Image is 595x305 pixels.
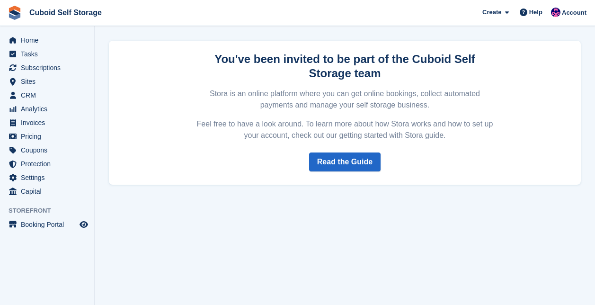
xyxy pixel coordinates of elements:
[214,53,475,80] strong: You've been invited to be part of the Cuboid Self Storage team
[21,75,78,88] span: Sites
[5,34,89,47] a: menu
[21,116,78,129] span: Invoices
[5,157,89,170] a: menu
[21,102,78,116] span: Analytics
[309,152,381,171] a: Read the Guide
[195,118,495,141] p: Feel free to have a look around. To learn more about how Stora works and how to set up your accou...
[5,144,89,157] a: menu
[5,116,89,129] a: menu
[26,5,106,20] a: Cuboid Self Storage
[5,47,89,61] a: menu
[21,157,78,170] span: Protection
[9,206,94,215] span: Storefront
[21,89,78,102] span: CRM
[21,185,78,198] span: Capital
[5,171,89,184] a: menu
[21,47,78,61] span: Tasks
[195,88,495,111] p: Stora is an online platform where you can get online bookings, collect automated payments and man...
[5,102,89,116] a: menu
[8,6,22,20] img: stora-icon-8386f47178a22dfd0bd8f6a31ec36ba5ce8667c1dd55bd0f319d3a0aa187defe.svg
[5,130,89,143] a: menu
[5,75,89,88] a: menu
[529,8,542,17] span: Help
[562,8,586,18] span: Account
[78,219,89,230] a: Preview store
[21,34,78,47] span: Home
[21,61,78,74] span: Subscriptions
[21,130,78,143] span: Pricing
[5,61,89,74] a: menu
[482,8,501,17] span: Create
[21,218,78,231] span: Booking Portal
[21,144,78,157] span: Coupons
[21,171,78,184] span: Settings
[5,185,89,198] a: menu
[5,218,89,231] a: menu
[551,8,560,17] img: Gurpreet Dev
[5,89,89,102] a: menu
